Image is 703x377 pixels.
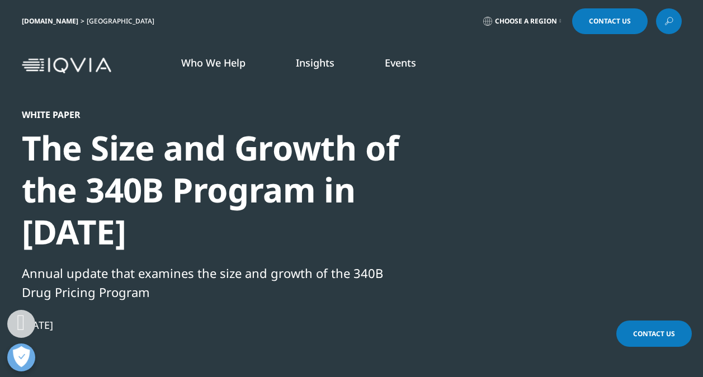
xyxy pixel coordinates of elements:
div: [GEOGRAPHIC_DATA] [87,17,159,26]
span: Contact Us [589,18,631,25]
button: Open Preferences [7,343,35,371]
a: Who We Help [181,56,246,69]
div: The Size and Growth of the 340B Program in [DATE] [22,127,405,253]
div: [DATE] [22,318,405,332]
div: Annual update that examines the size and growth of the 340B Drug Pricing Program [22,263,405,301]
a: Events [385,56,416,69]
nav: Primary [116,39,682,92]
span: Contact Us [633,329,675,338]
a: Contact Us [572,8,648,34]
img: IQVIA Healthcare Information Technology and Pharma Clinical Research Company [22,58,111,74]
a: [DOMAIN_NAME] [22,16,78,26]
div: White Paper [22,109,405,120]
a: Insights [296,56,334,69]
span: Choose a Region [495,17,557,26]
a: Contact Us [616,321,692,347]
